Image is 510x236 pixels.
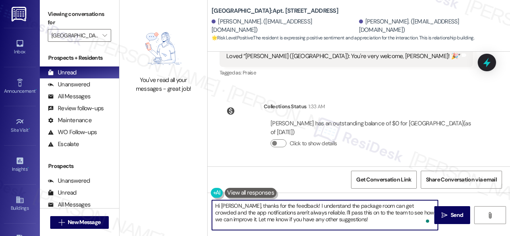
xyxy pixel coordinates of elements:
[212,200,438,230] textarea: To enrich screen reader interactions, please activate Accessibility in Grammarly extension settings
[243,69,256,76] span: Praise
[48,140,79,148] div: Escalate
[271,119,473,137] div: [PERSON_NAME] has an outstanding balance of $0 for [GEOGRAPHIC_DATA] (as of [DATE])
[359,18,504,35] div: [PERSON_NAME]. ([EMAIL_ADDRESS][DOMAIN_NAME])
[4,37,36,58] a: Inbox
[59,219,65,226] i: 
[441,212,447,218] i: 
[50,216,109,229] button: New Message
[4,193,36,215] a: Buildings
[102,32,107,39] i: 
[12,7,28,21] img: ResiDesk Logo
[351,171,416,189] button: Get Conversation Link
[128,76,198,93] div: You've read all your messages - great job!
[40,162,119,170] div: Prospects
[29,126,30,132] span: •
[212,18,357,35] div: [PERSON_NAME]. ([EMAIL_ADDRESS][DOMAIN_NAME])
[212,7,338,15] b: [GEOGRAPHIC_DATA]: Apt. [STREET_ADDRESS]
[48,80,90,89] div: Unanswered
[220,67,473,78] div: Tagged as:
[48,104,104,113] div: Review follow-ups
[434,206,470,224] button: Send
[48,116,92,125] div: Maintenance
[48,201,90,209] div: All Messages
[451,211,463,219] span: Send
[264,102,306,111] div: Collections Status
[48,68,76,77] div: Unread
[306,102,325,111] div: 1:33 AM
[48,92,90,101] div: All Messages
[132,25,195,72] img: empty-state
[40,54,119,62] div: Prospects + Residents
[48,177,90,185] div: Unanswered
[212,34,474,42] span: : The resident is expressing positive sentiment and appreciation for the interaction. This is rel...
[51,29,98,42] input: All communities
[48,189,76,197] div: Unread
[212,35,253,41] strong: 🌟 Risk Level: Positive
[4,154,36,176] a: Insights •
[27,165,29,171] span: •
[426,176,497,184] span: Share Conversation via email
[487,212,493,218] i: 
[4,115,36,137] a: Site Visit •
[226,52,460,60] div: Loved “[PERSON_NAME] ([GEOGRAPHIC_DATA]): You're very welcome, [PERSON_NAME]! 🎉”
[356,176,411,184] span: Get Conversation Link
[421,171,502,189] button: Share Conversation via email
[35,87,37,93] span: •
[48,128,97,137] div: WO Follow-ups
[68,218,100,226] span: New Message
[290,139,337,148] label: Click to show details
[48,8,111,29] label: Viewing conversations for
